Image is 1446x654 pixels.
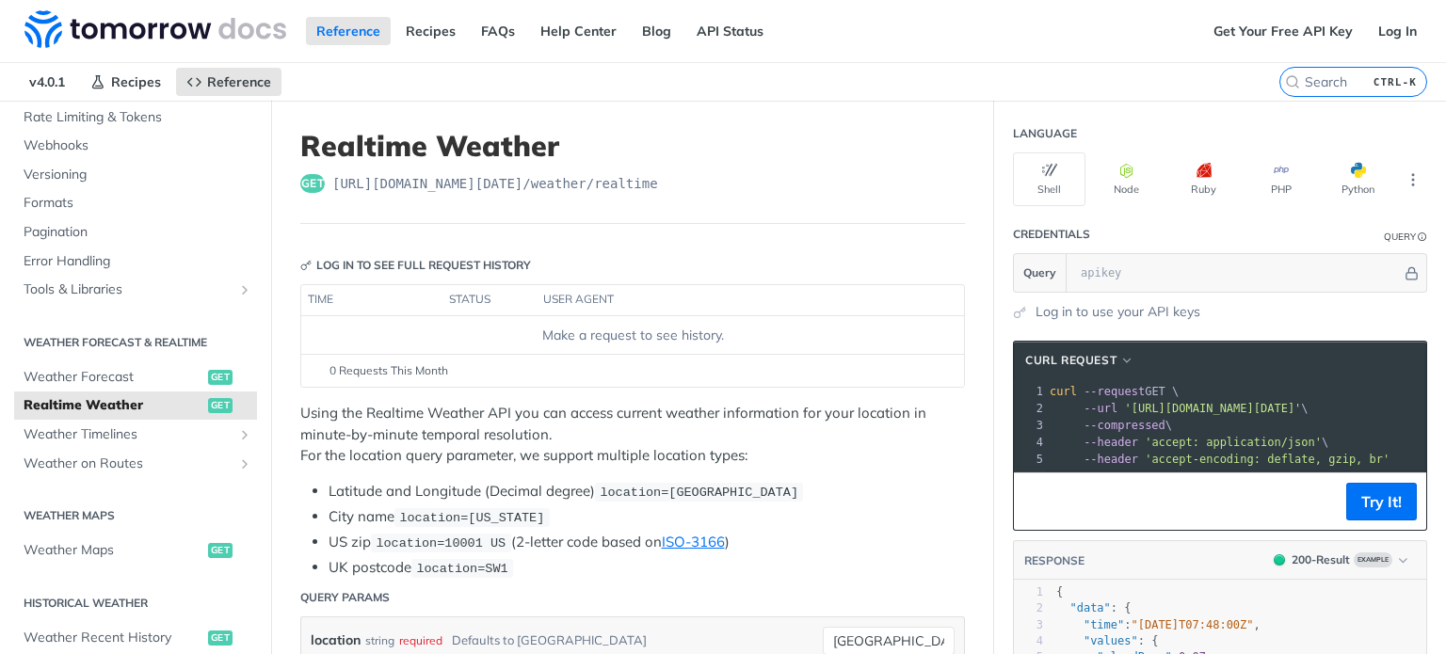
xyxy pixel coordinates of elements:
span: : { [1056,634,1158,647]
span: Example [1354,552,1392,567]
span: 0 Requests This Month [329,362,448,379]
button: RESPONSE [1023,551,1085,570]
div: 5 [1014,451,1046,468]
span: Weather Timelines [24,425,233,444]
span: Query [1023,264,1056,281]
span: Error Handling [24,252,252,271]
a: ISO-3166 [662,533,725,550]
th: user agent [537,285,926,315]
span: Weather Forecast [24,368,203,387]
span: Rate Limiting & Tokens [24,108,252,127]
kbd: CTRL-K [1369,72,1422,91]
span: cURL Request [1025,352,1117,369]
div: Log in to see full request history [300,257,531,274]
a: Weather on RoutesShow subpages for Weather on Routes [14,450,257,478]
button: Shell [1013,152,1085,206]
span: : { [1056,601,1132,614]
a: FAQs [471,17,525,45]
div: Query [1384,230,1416,244]
a: Help Center [530,17,627,45]
a: Pagination [14,218,257,247]
input: apikey [1071,254,1402,292]
button: PHP [1245,152,1317,206]
a: Get Your Free API Key [1203,17,1363,45]
a: Tools & LibrariesShow subpages for Tools & Libraries [14,276,257,304]
span: --header [1084,436,1138,449]
div: 4 [1014,633,1043,649]
span: Versioning [24,166,252,184]
span: Webhooks [24,136,252,155]
div: required [399,627,442,654]
div: Query Params [300,589,390,606]
div: 200 - Result [1292,551,1350,568]
span: \ [1050,436,1328,449]
span: : , [1056,618,1261,631]
button: Show subpages for Tools & Libraries [237,282,252,297]
li: City name [329,506,965,528]
a: Blog [632,17,682,45]
a: Weather Mapsget [14,536,257,565]
a: Realtime Weatherget [14,391,257,420]
span: location=[US_STATE] [399,511,544,525]
i: Information [1418,232,1427,242]
a: Log In [1368,17,1427,45]
span: Pagination [24,223,252,242]
button: Try It! [1346,483,1417,520]
span: curl [1050,385,1077,398]
h2: Historical Weather [14,595,257,612]
h1: Realtime Weather [300,129,965,163]
div: 3 [1014,417,1046,434]
svg: More ellipsis [1405,171,1422,188]
div: Credentials [1013,226,1090,243]
a: Error Handling [14,247,257,276]
div: 2 [1014,600,1043,616]
span: { [1056,585,1063,598]
img: Tomorrow.io Weather API Docs [24,10,286,48]
span: get [208,630,233,646]
span: --request [1084,385,1145,398]
a: Recipes [395,17,466,45]
a: Versioning [14,161,257,189]
span: \ [1050,419,1172,432]
button: Show subpages for Weather on Routes [237,456,252,471]
button: Ruby [1167,152,1240,206]
a: Reference [176,68,281,96]
span: "data" [1069,601,1110,614]
span: Weather Recent History [24,629,203,647]
span: \ [1050,402,1309,415]
th: time [301,285,442,315]
span: Realtime Weather [24,396,203,415]
a: Formats [14,189,257,217]
button: Python [1322,152,1394,206]
button: Query [1014,254,1067,292]
span: "[DATE]T07:48:00Z" [1132,618,1254,631]
svg: Key [300,260,312,271]
a: Webhooks [14,132,257,160]
button: More Languages [1399,166,1427,194]
div: QueryInformation [1384,230,1427,244]
div: 4 [1014,434,1046,451]
span: Tools & Libraries [24,280,233,299]
span: GET \ [1050,385,1179,398]
a: API Status [686,17,774,45]
div: string [365,627,394,654]
button: Node [1090,152,1163,206]
span: get [208,543,233,558]
span: v4.0.1 [19,68,75,96]
a: Reference [306,17,391,45]
a: Recipes [80,68,171,96]
span: "values" [1084,634,1138,647]
button: 200200-ResultExample [1264,550,1417,569]
a: Weather Recent Historyget [14,624,257,652]
li: US zip (2-letter code based on ) [329,532,965,553]
li: UK postcode [329,557,965,579]
span: Reference [207,73,271,90]
span: Weather Maps [24,541,203,560]
span: 200 [1274,554,1285,566]
a: Rate Limiting & Tokens [14,104,257,132]
span: 'accept-encoding: deflate, gzip, br' [1145,453,1390,466]
span: --compressed [1084,419,1165,432]
span: https://api.tomorrow.io/v4/weather/realtime [332,174,658,193]
h2: Weather Maps [14,507,257,524]
span: location=[GEOGRAPHIC_DATA] [600,486,798,500]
